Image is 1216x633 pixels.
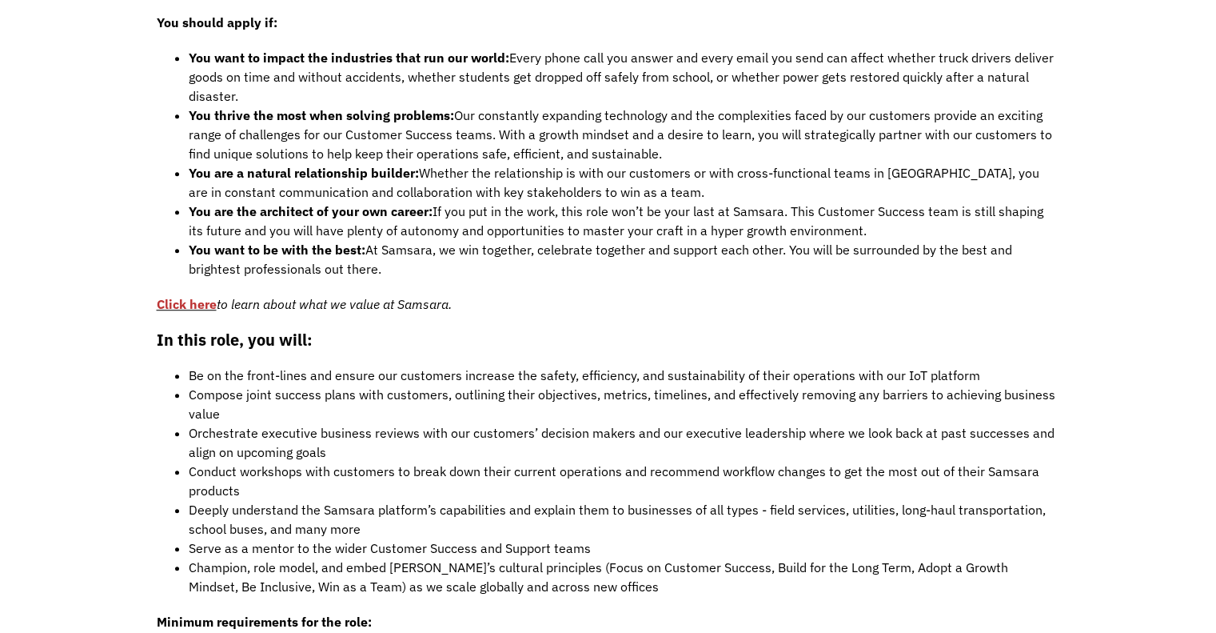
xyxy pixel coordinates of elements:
strong: You thrive the most when solving problems: [189,107,454,123]
li: Be on the front-lines and ensure our customers increase the safety, efficiency, and sustainabilit... [189,366,1060,385]
strong: You are the architect of your own career: [189,203,433,219]
li: If you put in the work, this role won’t be your last at Samsara. This Customer Success team is st... [189,202,1060,240]
em: to learn about what we value at Samsara. [157,296,452,312]
li: Deeply understand the Samsara platform’s capabilities and explain them to businesses of all types... [189,500,1060,539]
li: Whether the relationship is with our customers or with cross-functional teams in [GEOGRAPHIC_DATA... [189,163,1060,202]
strong: You should apply if: [157,14,277,30]
span: Champion, role model, and embed [PERSON_NAME]’s cultural principles (Focus on Customer Success, B... [189,559,1008,595]
li: Compose joint success plans with customers, outlining their objectives, metrics, timelines, and e... [189,385,1060,423]
li: Every phone call you answer and every email you send can affect whether truck drivers deliver goo... [189,48,1060,106]
strong: You want to impact the industries that run our world: [189,50,509,66]
strong: You are a natural relationship builder: [189,165,419,181]
a: Click here [157,296,217,312]
li: Orchestrate executive business reviews with our customers’ decision makers and our executive lead... [189,423,1060,462]
strong: In this role, you will: [157,329,313,351]
li: Our constantly expanding technology and the complexities faced by our customers provide an exciti... [189,106,1060,163]
li: At Samsara, we win together, celebrate together and support each other. You will be surrounded by... [189,240,1060,278]
strong: Minimum requirements for the role: [157,614,372,630]
strong: You want to be with the best: [189,242,365,258]
li: Serve as a mentor to the wider Customer Success and Support teams [189,539,1060,558]
li: Conduct workshops with customers to break down their current operations and recommend workflow ch... [189,462,1060,500]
